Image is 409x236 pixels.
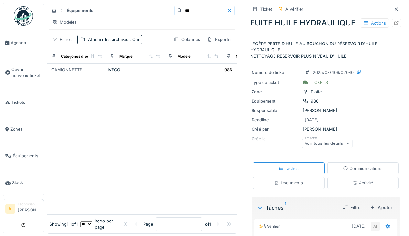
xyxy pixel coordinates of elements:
span: Stock [12,180,41,186]
div: Voir tous les détails [302,139,352,148]
a: Équipements [3,143,44,169]
div: Modèle [178,54,191,59]
div: Filtrer [340,203,365,212]
span: : Oui [128,37,139,42]
div: Ticket [260,6,272,12]
a: Tickets [3,89,44,116]
div: Zone [252,89,300,95]
div: Documents [274,180,303,186]
div: Créé par [252,126,300,132]
div: Deadline [252,117,300,123]
li: [PERSON_NAME] [18,202,41,216]
div: Filtres [49,35,75,44]
div: Équipement [252,98,300,104]
div: TICKETS [311,79,328,85]
div: Tâches [257,204,338,211]
div: items per page [80,218,120,230]
div: Technicien [18,202,41,207]
span: Ouvrir nouveau ticket [11,66,41,79]
span: Agenda [11,40,41,46]
div: Catégories d'équipement [61,54,106,59]
a: Agenda [3,29,44,56]
span: Zones [10,126,41,132]
div: [DATE] [352,223,366,229]
div: Responsable [252,107,300,113]
div: 986 [311,98,318,104]
div: 986 [224,67,232,73]
div: CAMIONNETTE [51,67,82,73]
div: Marque [119,54,133,59]
div: Communications [343,165,382,172]
a: AI Technicien[PERSON_NAME] [5,202,41,217]
p: LÉGÈRE PERTE D'HUILE AU BOUCHON DU RÉSERVOIR D'HUILE HYDRAULIQUE NETTOYAGE RÉSERVOIR PLUS NIVEAU ... [250,41,401,59]
div: FUITE HUILE HYDRAULIQUE [250,17,401,29]
div: Colonnes [171,35,203,44]
div: Tâches [278,165,299,172]
div: IVECO [108,67,161,73]
a: Stock [3,169,44,196]
div: À vérifier [258,224,280,229]
div: Type de ticket [252,79,300,85]
span: Équipements [13,153,41,159]
a: Ouvrir nouveau ticket [3,56,44,89]
div: Afficher les archivés [88,36,139,43]
div: Page [143,221,153,227]
div: Showing 1 - 1 of 1 [49,221,78,227]
div: 2025/08/409/02040 [313,69,354,75]
a: Zones [3,116,44,143]
div: [PERSON_NAME] [252,107,400,113]
div: [PERSON_NAME] [252,126,400,132]
div: Modèles [49,17,80,27]
img: Badge_color-CXgf-gQk.svg [14,6,33,26]
strong: Équipements [64,7,96,14]
div: [DATE] [305,117,318,123]
strong: of 1 [205,221,211,227]
li: AI [5,204,15,214]
div: Flotte [311,89,322,95]
div: Actions [361,18,389,28]
div: AI [371,222,380,231]
sup: 1 [285,204,286,211]
div: Activité [352,180,373,186]
div: Numéro de ticket [252,69,300,75]
div: À vérifier [285,6,303,12]
div: Nom [236,54,244,59]
div: Exporter [204,35,235,44]
span: Tickets [11,99,41,105]
div: Ajouter [367,203,395,212]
